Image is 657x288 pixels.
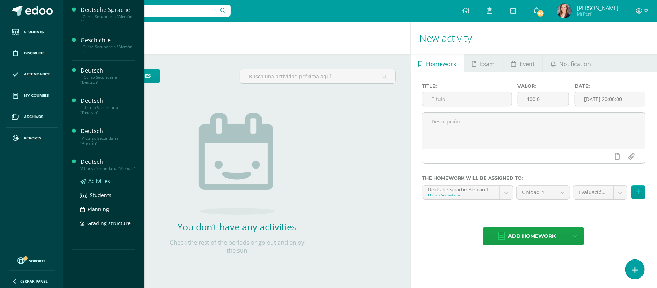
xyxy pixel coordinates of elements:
[24,71,50,77] span: Attendance
[87,220,131,227] span: Grading structure
[508,227,556,245] span: Add homework
[199,113,275,215] img: no_activities.png
[80,158,135,166] div: Deutsch
[80,6,135,14] div: Deutsche Sprache
[536,9,544,17] span: 40
[80,14,135,24] div: I Curso Secundaria "Alemán 1"
[518,92,569,106] input: Puntos máximos
[6,64,58,86] a: Attendance
[68,5,231,17] input: Search a user…
[428,186,494,192] div: Deutsche Sprache 'Alemán 1'
[240,69,395,83] input: Busca una actividad próxima aquí...
[575,83,645,89] label: Date:
[80,66,135,85] a: DeutschII Curso Secundaria "Deutsch"
[29,258,46,263] span: Soporte
[464,54,503,72] a: Exam
[517,186,570,199] a: Unidad 4
[24,51,45,56] span: Discipline
[80,97,135,105] div: Deutsch
[72,22,402,54] h1: Activities
[557,4,571,18] img: 30b41a60147bfd045cc6c38be83b16e6.png
[80,36,135,54] a: GeschichteI Curso Secundaria "Alemán 1"
[80,136,135,146] div: IV Curso Secundaria "Alemán"
[419,22,648,54] h1: New activity
[6,43,58,64] a: Discipline
[24,135,41,141] span: Reports
[80,97,135,115] a: DeutschIII Curso Secundaria "Deutsch"
[6,128,58,149] a: Reports
[80,219,135,227] a: Grading structure
[165,239,309,254] p: Check the rest of the periods or go out and enjoy the sun
[80,191,135,199] a: Students
[24,93,49,99] span: My courses
[9,256,55,265] a: Soporte
[88,178,110,184] span: Activities
[428,192,494,197] div: I Curso Secundaria
[80,127,135,145] a: DeutschIV Curso Secundaria "Alemán"
[80,127,135,135] div: Deutsch
[80,75,135,85] div: II Curso Secundaria "Deutsch"
[520,55,535,73] span: Event
[165,221,309,233] h2: You don’t have any activities
[422,175,645,181] label: The homework will be assigned to:
[80,105,135,115] div: III Curso Secundaria "Deutsch"
[573,186,627,199] a: Evaluación bimestral / Abschlussprüfung vom Bimester (30.0%)
[80,6,135,24] a: Deutsche SpracheI Curso Secundaria "Alemán 1"
[90,192,111,198] span: Students
[559,55,591,73] span: Notification
[543,54,599,72] a: Notification
[522,186,551,199] span: Unidad 4
[6,106,58,128] a: Archivos
[24,114,43,120] span: Archivos
[80,44,135,54] div: I Curso Secundaria "Alemán 1"
[80,205,135,213] a: Planning
[480,55,495,73] span: Exam
[426,55,456,73] span: Homework
[80,166,135,171] div: V Curso Secundaria "Alemán"
[422,92,512,106] input: Título
[503,54,542,72] a: Event
[577,4,618,12] span: [PERSON_NAME]
[80,177,135,185] a: Activities
[6,22,58,43] a: Students
[80,66,135,75] div: Deutsch
[575,92,645,106] input: Fecha de entrega
[577,11,618,17] span: Mi Perfil
[20,279,48,284] span: Cerrar panel
[24,29,44,35] span: Students
[518,83,569,89] label: Valor:
[80,36,135,44] div: Geschichte
[80,158,135,171] a: DeutschV Curso Secundaria "Alemán"
[422,83,512,89] label: Title:
[579,186,608,199] span: Evaluación bimestral / Abschlussprüfung vom Bimester (30.0%)
[6,85,58,106] a: My courses
[88,206,109,213] span: Planning
[411,54,464,72] a: Homework
[422,186,513,199] a: Deutsche Sprache 'Alemán 1'I Curso Secundaria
